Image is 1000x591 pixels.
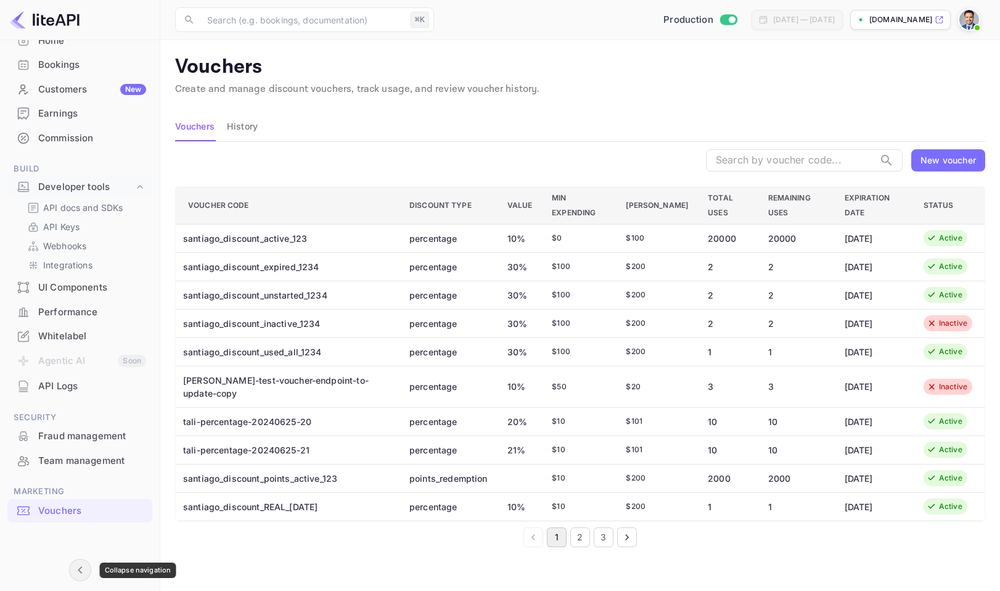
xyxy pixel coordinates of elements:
[100,563,176,578] div: Collapse navigation
[835,281,914,309] td: [DATE]
[400,366,498,407] td: percentage
[7,374,152,397] a: API Logs
[914,186,985,224] th: Status
[498,407,543,436] td: 20%
[7,424,152,448] div: Fraud management
[10,10,80,30] img: LiteAPI logo
[835,186,914,224] th: Expiration Date
[835,252,914,281] td: [DATE]
[869,14,932,25] p: [DOMAIN_NAME]
[758,224,835,252] td: 20000
[616,186,698,224] th: [PERSON_NAME]
[7,449,152,473] div: Team management
[959,10,979,30] img: Santiago Moran Labat
[22,256,147,274] div: Integrations
[175,112,215,141] button: Vouchers
[411,12,429,28] div: ⌘K
[626,444,688,455] div: $ 101
[7,29,152,53] div: Home
[498,186,543,224] th: Value
[570,527,590,547] button: Go to page 2
[939,346,962,357] div: Active
[617,527,637,547] button: Go to next page
[758,309,835,337] td: 2
[7,499,152,523] div: Vouchers
[552,233,606,244] div: $ 0
[43,258,92,271] p: Integrations
[552,416,606,427] div: $ 10
[176,309,400,337] td: santiago_discount_inactive_1234
[7,53,152,77] div: Bookings
[939,473,962,484] div: Active
[552,346,606,357] div: $ 100
[626,261,688,272] div: $ 200
[400,337,498,366] td: percentage
[175,55,985,80] p: Vouchers
[698,407,758,436] td: 10
[939,318,967,329] div: Inactive
[498,309,543,337] td: 30%
[176,252,400,281] td: santiago_discount_expired_1234
[176,366,400,407] td: [PERSON_NAME]-test-voucher-endpoint-to-update-copy
[43,239,86,252] p: Webhooks
[835,337,914,366] td: [DATE]
[7,424,152,447] a: Fraud management
[7,276,152,300] div: UI Components
[758,366,835,407] td: 3
[7,126,152,151] div: Commission
[38,329,146,344] div: Whitelabel
[7,176,152,198] div: Developer tools
[698,337,758,366] td: 1
[626,289,688,300] div: $ 200
[939,289,962,300] div: Active
[758,464,835,492] td: 2000
[626,346,688,357] div: $ 200
[38,83,146,97] div: Customers
[758,252,835,281] td: 2
[698,281,758,309] td: 2
[498,337,543,366] td: 30%
[835,407,914,436] td: [DATE]
[38,131,146,146] div: Commission
[38,454,146,468] div: Team management
[773,14,835,25] div: [DATE] — [DATE]
[175,527,985,547] nav: pagination navigation
[663,13,713,27] span: Production
[22,199,147,217] div: API docs and SDKs
[38,305,146,320] div: Performance
[400,492,498,521] td: percentage
[38,180,134,194] div: Developer tools
[939,501,962,512] div: Active
[835,224,914,252] td: [DATE]
[552,318,606,329] div: $ 100
[498,252,543,281] td: 30%
[835,464,914,492] td: [DATE]
[626,473,688,484] div: $ 200
[400,281,498,309] td: percentage
[38,504,146,518] div: Vouchers
[38,429,146,444] div: Fraud management
[7,324,152,347] a: Whitelabel
[626,381,688,392] div: $ 20
[498,224,543,252] td: 10%
[43,201,123,214] p: API docs and SDKs
[552,381,606,392] div: $ 50
[400,407,498,436] td: percentage
[38,379,146,394] div: API Logs
[400,436,498,464] td: percentage
[698,366,758,407] td: 3
[7,324,152,349] div: Whitelabel
[920,154,976,167] div: New voucher
[120,84,146,95] div: New
[22,218,147,236] div: API Keys
[698,464,758,492] td: 2000
[7,29,152,52] a: Home
[939,381,967,392] div: Inactive
[552,261,606,272] div: $ 100
[176,492,400,521] td: santiago_discount_REAL_[DATE]
[7,78,152,102] div: CustomersNew
[626,233,688,244] div: $ 100
[400,464,498,492] td: points_redemption
[835,436,914,464] td: [DATE]
[400,186,498,224] th: Discount Type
